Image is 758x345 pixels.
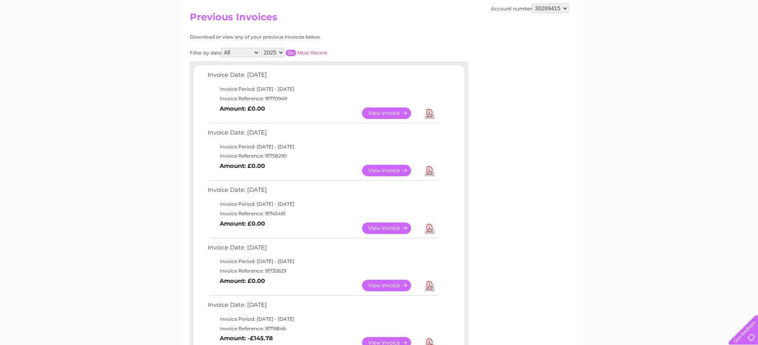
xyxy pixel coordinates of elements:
b: Amount: £0.00 [220,220,265,227]
div: Clear Business is a trading name of Verastar Limited (registered in [GEOGRAPHIC_DATA] No. 3667643... [191,4,567,39]
a: View [362,165,421,176]
td: Invoice Reference: 91732629 [206,266,438,276]
a: Log out [732,34,750,40]
td: Invoice Date: [DATE] [206,70,438,84]
a: Contact [705,34,725,40]
div: Filter by date [190,48,399,57]
a: Download [425,107,435,119]
td: Invoice Period: [DATE] - [DATE] [206,142,438,152]
a: Blog [689,34,700,40]
a: Telecoms [660,34,684,40]
div: Account number [491,4,569,13]
b: Amount: £0.00 [220,277,265,285]
div: Download or view any of your previous invoices below. [190,34,399,40]
td: Invoice Date: [DATE] [206,185,438,199]
td: Invoice Period: [DATE] - [DATE] [206,314,438,324]
a: Download [425,165,435,176]
a: View [362,107,421,119]
td: Invoice Period: [DATE] - [DATE] [206,84,438,94]
td: Invoice Period: [DATE] - [DATE] [206,199,438,209]
a: 0333 014 3131 [608,4,663,14]
img: logo.png [27,21,67,45]
td: Invoice Reference: 91770949 [206,94,438,103]
td: Invoice Date: [DATE] [206,127,438,142]
td: Invoice Date: [DATE] [206,300,438,314]
a: Energy [638,34,655,40]
a: View [362,222,421,234]
a: Download [425,280,435,291]
b: Amount: £0.00 [220,105,265,112]
a: Most Recent [297,50,327,56]
td: Invoice Reference: 91745491 [206,209,438,218]
td: Invoice Reference: 91719846 [206,324,438,333]
td: Invoice Reference: 91758290 [206,151,438,161]
b: Amount: £0.00 [220,162,265,170]
td: Invoice Period: [DATE] - [DATE] [206,257,438,266]
a: View [362,280,421,291]
td: Invoice Date: [DATE] [206,242,438,257]
h2: Previous Invoices [190,12,569,27]
a: Download [425,222,435,234]
a: Water [618,34,633,40]
b: Amount: -£145.78 [220,335,273,342]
